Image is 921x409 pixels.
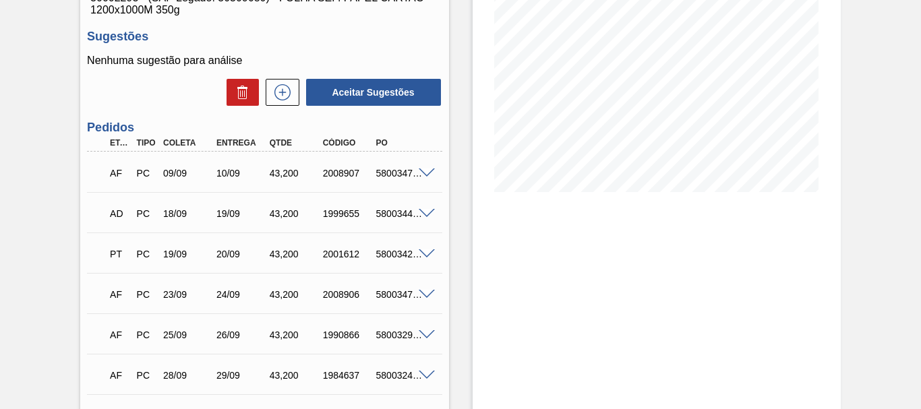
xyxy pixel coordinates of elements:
p: AF [110,370,129,381]
div: 43,200 [266,208,324,219]
div: 2001612 [320,249,377,259]
div: Pedido de Compra [133,208,159,219]
div: 5800347195 [373,289,430,300]
p: AF [110,289,129,300]
div: 5800329960 [373,329,430,340]
div: 26/09/2025 [213,329,270,340]
button: Aceitar Sugestões [306,79,441,106]
div: Etapa [107,138,132,148]
div: Código [320,138,377,148]
div: 43,200 [266,370,324,381]
div: Aguardando Faturamento [107,320,132,350]
p: AD [110,208,129,219]
div: 10/09/2025 [213,168,270,179]
div: Qtde [266,138,324,148]
div: 5800347192 [373,168,430,179]
p: AF [110,329,129,340]
div: Aceitar Sugestões [299,77,442,107]
div: Nova sugestão [259,79,299,106]
p: PT [110,249,129,259]
div: 1990866 [320,329,377,340]
div: 2008906 [320,289,377,300]
div: Excluir Sugestões [220,79,259,106]
div: Aguardando Faturamento [107,280,132,309]
div: 2008907 [320,168,377,179]
div: 19/09/2025 [213,208,270,219]
div: 23/09/2025 [160,289,217,300]
div: Pedido de Compra [133,289,159,300]
div: 43,200 [266,249,324,259]
h3: Sugestões [87,30,442,44]
div: Pedido de Compra [133,329,159,340]
div: Pedido em Trânsito [107,239,132,269]
p: Nenhuma sugestão para análise [87,55,442,67]
div: 20/09/2025 [213,249,270,259]
h3: Pedidos [87,121,442,135]
div: 43,200 [266,329,324,340]
div: 28/09/2025 [160,370,217,381]
div: 5800344852 [373,208,430,219]
div: 29/09/2025 [213,370,270,381]
div: Coleta [160,138,217,148]
div: 5800342664 [373,249,430,259]
div: 25/09/2025 [160,329,217,340]
div: Tipo [133,138,159,148]
div: 09/09/2025 [160,168,217,179]
div: Aguardando Faturamento [107,158,132,188]
div: Pedido de Compra [133,249,159,259]
div: 24/09/2025 [213,289,270,300]
div: Pedido de Compra [133,370,159,381]
div: 19/09/2025 [160,249,217,259]
div: 1984637 [320,370,377,381]
p: AF [110,168,129,179]
div: 5800324604 [373,370,430,381]
div: Pedido de Compra [133,168,159,179]
div: 43,200 [266,289,324,300]
div: 18/09/2025 [160,208,217,219]
div: 43,200 [266,168,324,179]
div: PO [373,138,430,148]
div: 1999655 [320,208,377,219]
div: Aguardando Faturamento [107,360,132,390]
div: Entrega [213,138,270,148]
div: Aguardando Descarga [107,199,132,228]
